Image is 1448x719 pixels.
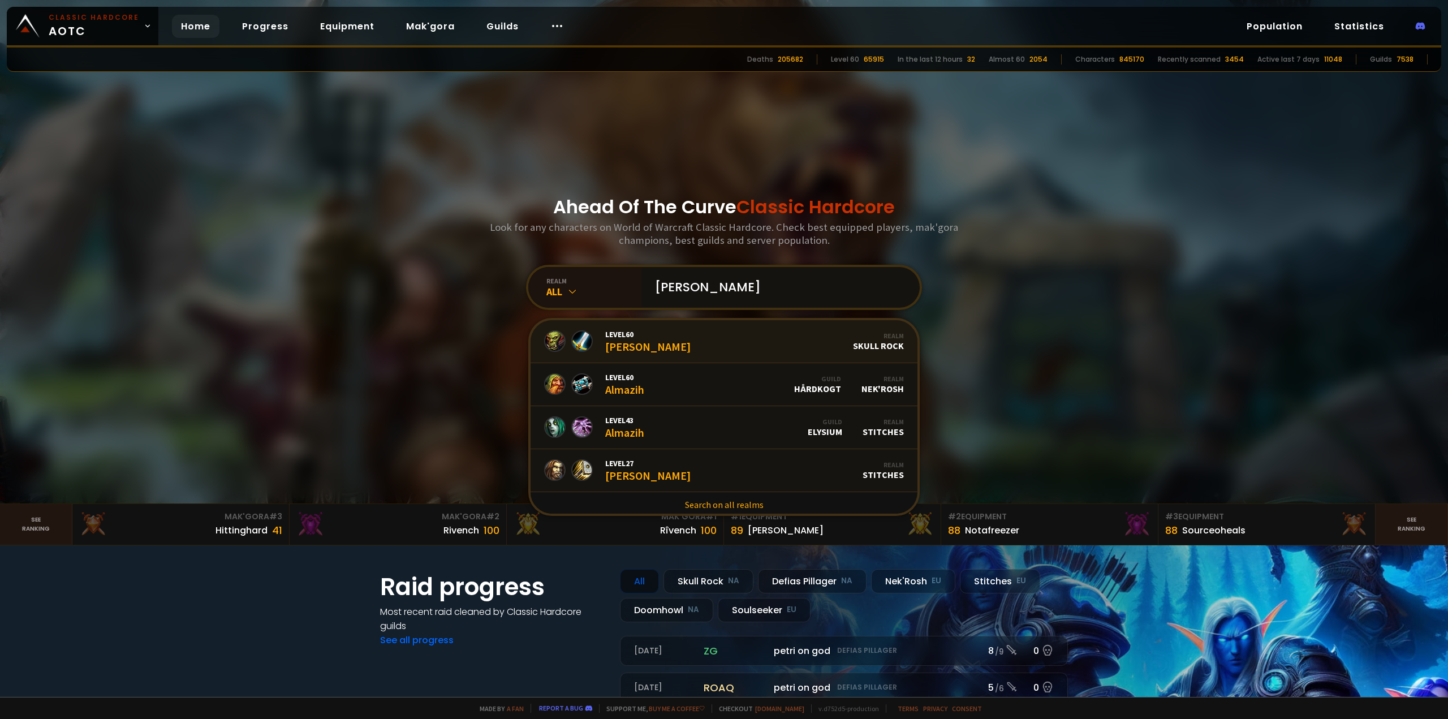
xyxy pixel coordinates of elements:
a: Mak'Gora#2Rivench100 [290,504,507,545]
div: 2054 [1029,54,1048,64]
span: Level 60 [605,372,644,382]
a: [DOMAIN_NAME] [755,704,804,713]
div: Hittinghard [216,523,268,537]
a: Guilds [477,15,528,38]
div: 7538 [1397,54,1413,64]
span: Level 43 [605,415,644,425]
a: Home [172,15,219,38]
div: Soulseeker [718,598,811,622]
div: [PERSON_NAME] [605,329,691,354]
div: Equipment [1165,511,1368,523]
div: Realm [853,331,904,340]
a: Consent [952,704,982,713]
span: # 1 [706,511,717,522]
div: Notafreezer [965,523,1019,537]
div: [PERSON_NAME] [748,523,824,537]
a: Statistics [1325,15,1393,38]
div: Realm [861,374,904,383]
div: 3454 [1225,54,1244,64]
div: Guild [808,417,842,426]
span: Level 60 [605,329,691,339]
div: Equipment [948,511,1151,523]
div: 100 [701,523,717,538]
a: #1Equipment89[PERSON_NAME] [724,504,941,545]
a: Level60[PERSON_NAME]RealmSkull Rock [531,320,917,363]
div: Stitches [863,417,904,437]
div: Active last 7 days [1257,54,1320,64]
div: Doomhowl [620,598,713,622]
small: NA [688,604,699,615]
div: 845170 [1119,54,1144,64]
h4: Most recent raid cleaned by Classic Hardcore guilds [380,605,606,633]
a: a fan [507,704,524,713]
a: See all progress [380,634,454,647]
span: # 2 [948,511,961,522]
a: Progress [233,15,298,38]
a: Equipment [311,15,383,38]
span: AOTC [49,12,139,40]
a: Buy me a coffee [649,704,705,713]
div: Skull Rock [853,331,904,351]
a: #3Equipment88Sourceoheals [1158,504,1376,545]
div: Mak'Gora [514,511,717,523]
div: Almazih [605,415,644,440]
div: Mak'Gora [79,511,282,523]
a: Seeranking [1376,504,1448,545]
small: EU [932,575,941,587]
small: EU [787,604,796,615]
a: Mak'Gora#1Rîvench100 [507,504,724,545]
div: In the last 12 hours [898,54,963,64]
a: Level27[PERSON_NAME]RealmStitches [531,449,917,492]
div: 205682 [778,54,803,64]
div: 32 [967,54,975,64]
div: Level 60 [831,54,859,64]
div: Elysium [808,417,842,437]
a: Classic HardcoreAOTC [7,7,158,45]
div: All [546,285,641,298]
div: realm [546,277,641,285]
div: [PERSON_NAME] [605,458,691,483]
a: Population [1238,15,1312,38]
small: NA [728,575,739,587]
a: Mak'Gora#3Hittinghard41 [72,504,290,545]
a: [DATE]roaqpetri on godDefias Pillager5 /60 [620,673,1068,703]
small: EU [1016,575,1026,587]
a: [DATE]zgpetri on godDefias Pillager8 /90 [620,636,1068,666]
div: Nek'Rosh [871,569,955,593]
div: All [620,569,659,593]
div: Nek'Rosh [861,374,904,394]
div: Characters [1075,54,1115,64]
a: #2Equipment88Notafreezer [941,504,1158,545]
small: Classic Hardcore [49,12,139,23]
div: Recently scanned [1158,54,1221,64]
div: Rivench [443,523,479,537]
div: 11048 [1324,54,1342,64]
span: Made by [473,704,524,713]
div: Sourceoheals [1182,523,1246,537]
div: 88 [1165,523,1178,538]
div: Stitches [960,569,1040,593]
input: Search a character... [648,267,906,308]
div: Realm [863,417,904,426]
div: Stitches [863,460,904,480]
span: # 3 [1165,511,1178,522]
h3: Look for any characters on World of Warcraft Classic Hardcore. Check best equipped players, mak'g... [485,221,963,247]
div: Equipment [731,511,934,523]
div: 89 [731,523,743,538]
div: Hårdkogt [794,374,841,394]
div: 100 [484,523,499,538]
div: Skull Rock [663,569,753,593]
div: Guilds [1370,54,1392,64]
h1: Ahead Of The Curve [553,193,895,221]
span: Classic Hardcore [736,194,895,219]
h1: Raid progress [380,569,606,605]
div: Deaths [747,54,773,64]
a: Search on all realms [531,492,917,517]
a: Terms [898,704,919,713]
div: Almost 60 [989,54,1025,64]
a: Privacy [923,704,947,713]
a: Level60AlmazihGuildHårdkogtRealmNek'Rosh [531,363,917,406]
span: # 1 [731,511,742,522]
div: Realm [863,460,904,469]
div: Rîvench [660,523,696,537]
